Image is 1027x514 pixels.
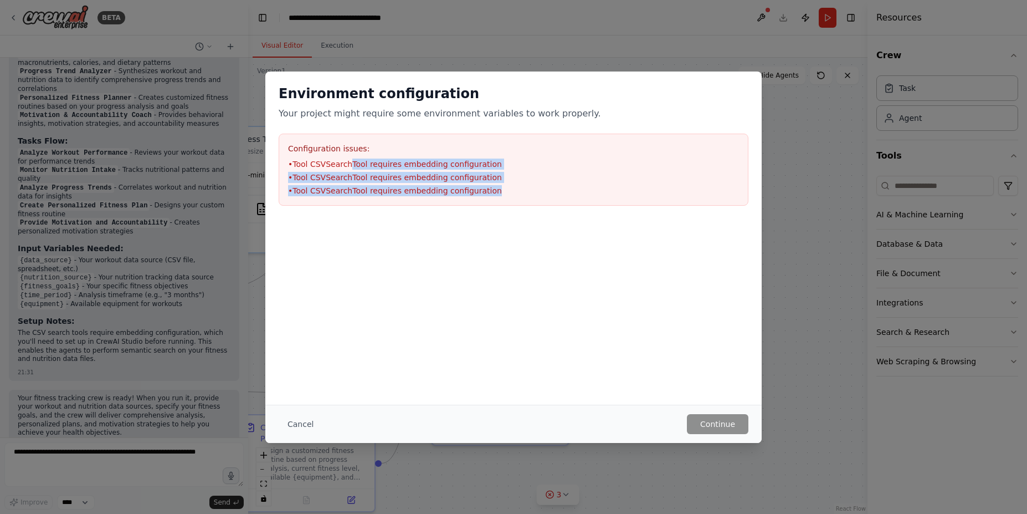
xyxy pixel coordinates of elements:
h2: Environment configuration [279,85,748,103]
li: • Tool CSVSearchTool requires embedding configuration [288,172,739,183]
li: • Tool CSVSearchTool requires embedding configuration [288,159,739,170]
h3: Configuration issues: [288,143,739,154]
button: Cancel [279,414,322,434]
button: Continue [687,414,748,434]
li: • Tool CSVSearchTool requires embedding configuration [288,185,739,196]
p: Your project might require some environment variables to work properly. [279,107,748,120]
